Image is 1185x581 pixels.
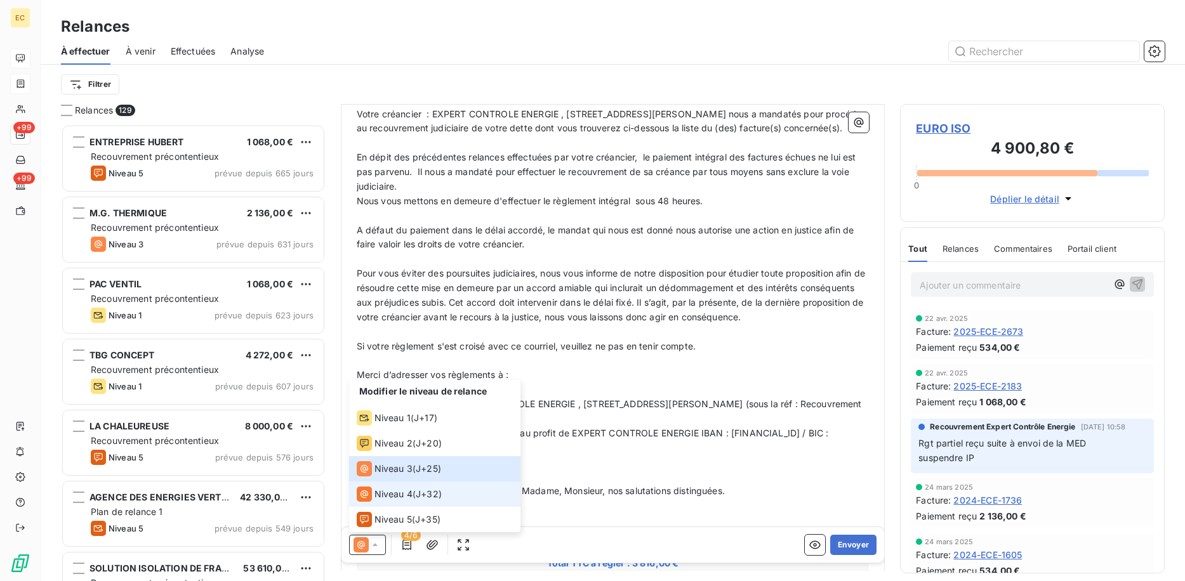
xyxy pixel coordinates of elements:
[109,168,143,178] span: Niveau 5
[116,105,135,116] span: 129
[215,381,314,391] span: prévue depuis 607 jours
[979,395,1026,408] span: 1 068,00 €
[916,120,1149,137] span: EURO ISO
[1142,538,1172,568] iframe: Intercom live chat
[925,369,968,377] span: 22 avr. 2025
[925,538,973,545] span: 24 mars 2025
[245,421,294,431] span: 8 000,00 €
[416,488,442,500] span: J+32 )
[215,523,314,533] span: prévue depuis 549 jours
[357,512,440,527] div: (
[979,564,1020,577] span: 534,00 €
[215,310,314,320] span: prévue depuis 623 jours
[91,364,219,375] span: Recouvrement précontentieux
[109,381,142,391] span: Niveau 1
[91,151,219,162] span: Recouvrement précontentieux
[171,45,216,58] span: Effectuées
[916,564,977,577] span: Paiement reçu
[953,325,1023,338] span: 2025-ECE-2673
[109,239,143,249] span: Niveau 3
[357,436,442,451] div: (
[918,438,1086,463] span: Rgt partiel reçu suite à envoi de la MED suspendre IP
[89,278,142,289] span: PAC VENTIL
[979,509,1026,523] span: 2 136,00 €
[215,168,314,178] span: prévue depuis 665 jours
[240,492,295,502] span: 42 330,00 €
[357,461,441,476] div: (
[109,523,143,533] span: Niveau 5
[13,173,35,184] span: +99
[357,108,868,134] span: Votre créancier : EXPERT CONTROLE ENERGIE , [STREET_ADDRESS][PERSON_NAME] nous a mandatés pour pr...
[357,428,831,453] span: - Les virements doivent être exécutés au profit de EXPERT CONTROLE ENERGIE IBAN : [FINANCIAL_ID] ...
[357,398,864,424] span: - Par chèque libellé à EXPERT CONTROLE ENERGIE , [STREET_ADDRESS][PERSON_NAME] (sous la réf : Rec...
[247,136,294,147] span: 1 068,00 €
[925,315,968,322] span: 22 avr. 2025
[401,530,420,541] span: 4/6
[916,379,951,393] span: Facture :
[916,493,951,507] span: Facture :
[374,412,411,424] span: Niveau 1
[109,310,142,320] span: Niveau 1
[357,485,725,496] span: Nous vous [MEDICAL_DATA] d’agréer, Madame, Monsieur, nos salutations distinguées.
[215,452,314,462] span: prévue depuis 576 jours
[61,15,129,38] h3: Relances
[246,349,294,360] span: 4 272,00 €
[374,437,413,450] span: Niveau 2
[374,462,413,475] span: Niveau 3
[359,386,487,396] span: Modifier le niveau de relance
[979,341,1020,354] span: 534,00 €
[13,122,35,133] span: +99
[247,207,294,218] span: 2 136,00 €
[830,535,877,555] button: Envoyer
[416,437,442,450] span: J+20 )
[357,486,442,502] div: (
[994,244,1052,254] span: Commentaires
[89,349,155,360] span: TBG CONCEPT
[916,325,951,338] span: Facture :
[126,45,156,58] span: À venir
[357,195,703,206] span: Nous vous mettons en demeure d'effectuer le règlement intégral sous 48 heures.
[953,379,1022,393] span: 2025-ECE-2183
[925,483,973,491] span: 24 mars 2025
[414,412,437,424] span: J+17 )
[916,341,977,354] span: Paiement reçu
[10,8,30,28] div: EC
[230,45,264,58] span: Analyse
[89,563,241,573] span: SOLUTION ISOLATION DE FRANCE
[357,410,437,426] div: (
[374,488,413,500] span: Niveau 4
[357,225,857,250] span: A défaut du paiement dans le délai accordé, le mandat qui nous est donné nous autorise une action...
[89,492,233,502] span: AGENCE DES ENERGIES VERTES
[916,137,1149,162] h3: 4 900,80 €
[91,435,219,446] span: Recouvrement précontentieux
[247,278,294,289] span: 1 068,00 €
[109,452,143,462] span: Niveau 5
[216,239,314,249] span: prévue depuis 631 jours
[75,104,113,117] span: Relances
[953,493,1022,507] span: 2024-ECE-1736
[1081,423,1126,431] span: [DATE] 10:58
[953,548,1022,561] span: 2024-ECE-1605
[916,548,951,561] span: Facture :
[374,513,412,526] span: Niveau 5
[89,207,167,218] span: M.G. THERMIQUE
[357,369,508,380] span: Merci d’adresser vos règlements à :
[416,462,441,475] span: J+25 )
[357,268,868,322] span: Pour vous éviter des poursuites judiciaires, nous vous informe de notre disposition pour étudier ...
[1068,244,1116,254] span: Portail client
[61,124,326,581] div: grid
[91,293,219,304] span: Recouvrement précontentieux
[91,506,163,517] span: Plan de relance 1
[986,192,1078,206] button: Déplier le détail
[930,421,1075,433] span: Recouvrement Expert Contrôle Energie
[916,395,977,408] span: Paiement reçu
[916,509,977,523] span: Paiement reçu
[914,180,919,190] span: 0
[91,222,219,233] span: Recouvrement précontentieux
[357,341,696,351] span: Si votre règlement s'est croisé avec ce courriel, veuillez ne pas en tenir compte.
[61,45,110,58] span: À effectuer
[243,563,296,573] span: 53 610,00 €
[357,152,859,192] span: En dépit des précédentes relances effectuées par votre créancier, le paiement intégral des factur...
[990,192,1059,206] span: Déplier le détail
[61,74,119,95] button: Filtrer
